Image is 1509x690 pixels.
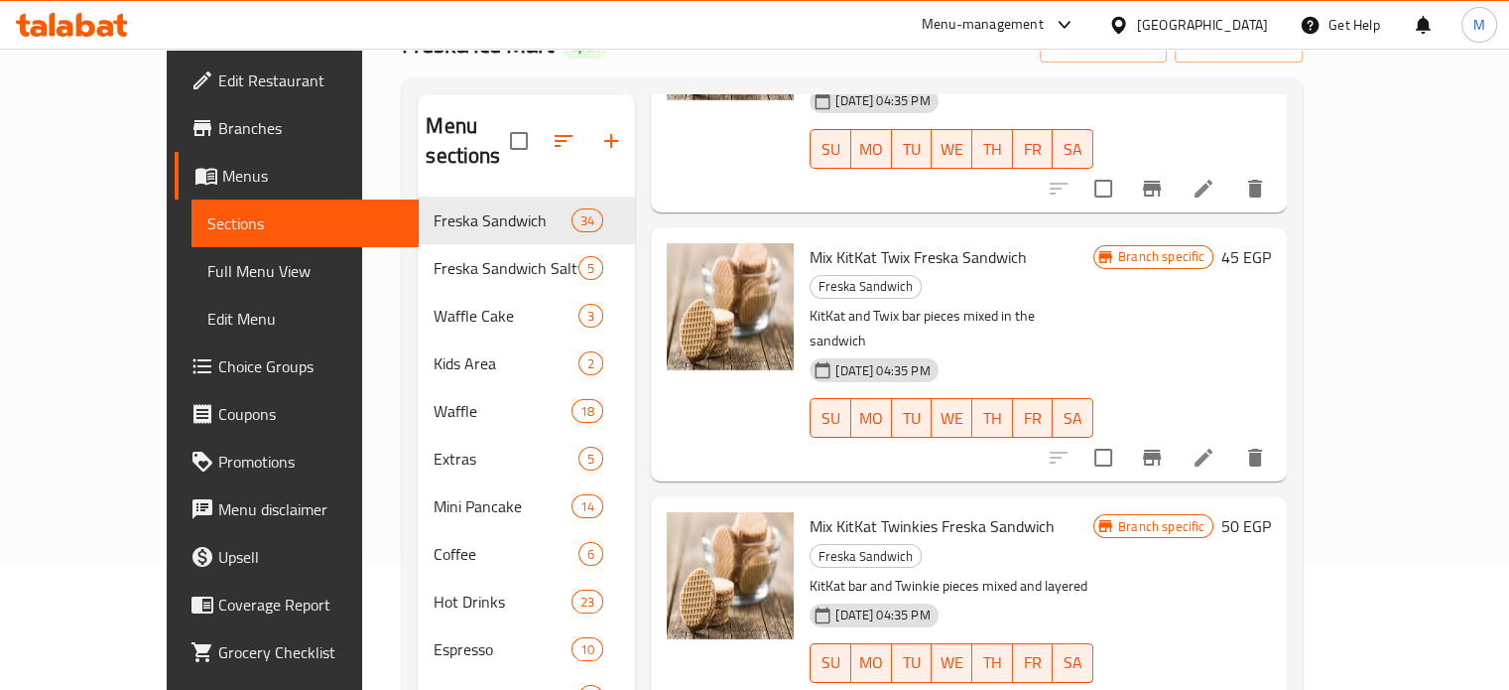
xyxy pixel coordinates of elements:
a: Edit menu item [1192,177,1215,201]
button: delete [1231,165,1279,212]
div: items [578,447,603,471]
span: Espresso [434,637,571,661]
span: Upsell [218,545,403,569]
span: 10 [572,640,602,659]
span: 3 [579,307,602,326]
span: WE [940,135,964,164]
div: items [578,256,603,280]
span: WE [940,648,964,677]
div: Freska Sandwich [810,275,922,299]
span: Choice Groups [218,354,403,378]
span: SA [1061,135,1085,164]
button: SU [810,398,851,438]
a: Menu disclaimer [175,485,419,533]
button: TU [892,129,933,169]
span: Hot Drinks [434,590,571,614]
button: SU [810,129,851,169]
a: Grocery Checklist [175,628,419,676]
span: TH [980,648,1005,677]
span: SA [1061,648,1085,677]
span: Branch specific [1110,517,1212,536]
span: Grocery Checklist [218,640,403,664]
span: [DATE] 04:35 PM [827,361,938,380]
button: SA [1053,398,1093,438]
button: delete [1231,434,1279,482]
button: TH [972,643,1013,683]
div: Hot Drinks23 [418,578,635,625]
a: Branches [175,104,419,152]
span: 2 [579,354,602,373]
span: TH [980,404,1005,433]
div: Freska Sandwich Salty5 [418,244,635,292]
span: SU [818,648,843,677]
span: Edit Menu [207,307,403,331]
button: SA [1053,643,1093,683]
button: MO [851,129,892,169]
div: items [578,542,603,566]
span: Waffle Cake [434,304,578,328]
div: items [571,399,603,423]
span: 34 [572,211,602,230]
span: TU [900,404,925,433]
span: Coupons [218,402,403,426]
span: M [1473,14,1485,36]
button: TH [972,398,1013,438]
h6: 45 EGP [1221,243,1271,271]
img: Mix KitKat Twinkies Freska Sandwich [667,512,794,639]
div: Extras5 [418,435,635,483]
div: Freska Sandwich [810,544,922,568]
span: Select to update [1082,437,1124,479]
span: 14 [572,497,602,516]
a: Sections [191,200,419,247]
button: Branch-specific-item [1128,165,1176,212]
span: Select to update [1082,168,1124,209]
a: Edit Restaurant [175,57,419,104]
div: Espresso10 [418,625,635,673]
div: Waffle18 [418,387,635,435]
div: Kids Area2 [418,340,635,387]
span: import [1056,32,1151,57]
button: WE [932,129,972,169]
button: FR [1013,398,1054,438]
span: FR [1021,135,1046,164]
span: 6 [579,545,602,564]
button: SU [810,643,851,683]
span: Freska Sandwich [434,208,571,232]
div: Freska Sandwich34 [418,197,635,244]
div: items [578,351,603,375]
a: Menus [175,152,419,200]
span: SU [818,135,843,164]
span: MO [859,648,884,677]
button: FR [1013,129,1054,169]
button: Branch-specific-item [1128,434,1176,482]
span: export [1191,32,1287,57]
button: TU [892,643,933,683]
div: Menu-management [922,13,1044,37]
span: Menus [222,164,403,188]
span: Mini Pancake [434,494,571,518]
span: Sections [207,211,403,235]
span: FR [1021,648,1046,677]
div: Mini Pancake14 [418,483,635,530]
a: Edit menu item [1192,446,1215,470]
span: [DATE] 04:35 PM [827,91,938,110]
span: MO [859,135,884,164]
span: Coverage Report [218,593,403,617]
button: MO [851,398,892,438]
span: 23 [572,593,602,612]
button: WE [932,643,972,683]
span: Promotions [218,450,403,474]
a: Edit Menu [191,295,419,343]
span: WE [940,404,964,433]
div: items [571,494,603,518]
span: FR [1021,404,1046,433]
span: TH [980,135,1005,164]
span: 18 [572,402,602,421]
a: Full Menu View [191,247,419,295]
p: KitKat and Twix bar pieces mixed in the sandwich [810,304,1093,353]
button: MO [851,643,892,683]
span: TU [900,135,925,164]
button: FR [1013,643,1054,683]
